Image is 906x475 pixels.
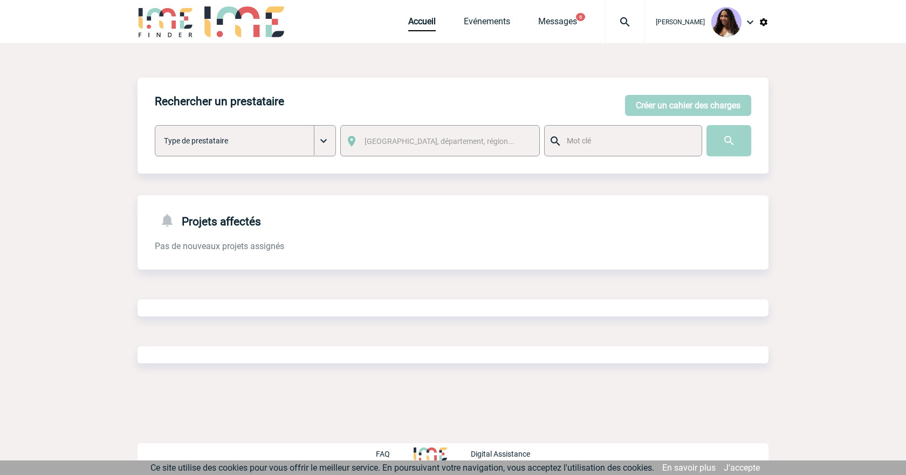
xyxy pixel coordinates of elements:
[656,18,705,26] span: [PERSON_NAME]
[706,125,751,156] input: Submit
[150,463,654,473] span: Ce site utilise des cookies pour vous offrir le meilleur service. En poursuivant votre navigation...
[464,16,510,31] a: Evénements
[159,212,182,228] img: notifications-24-px-g.png
[155,212,261,228] h4: Projets affectés
[538,16,577,31] a: Messages
[365,137,514,146] span: [GEOGRAPHIC_DATA], département, région...
[711,7,742,37] img: 131234-0.jpg
[724,463,760,473] a: J'accepte
[408,16,436,31] a: Accueil
[155,95,284,108] h4: Rechercher un prestataire
[155,241,284,251] span: Pas de nouveaux projets assignés
[138,6,194,37] img: IME-Finder
[376,448,414,458] a: FAQ
[471,450,530,458] p: Digital Assistance
[564,134,692,148] input: Mot clé
[576,13,585,21] button: 6
[662,463,716,473] a: En savoir plus
[414,448,447,460] img: http://www.idealmeetingsevents.fr/
[376,450,390,458] p: FAQ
